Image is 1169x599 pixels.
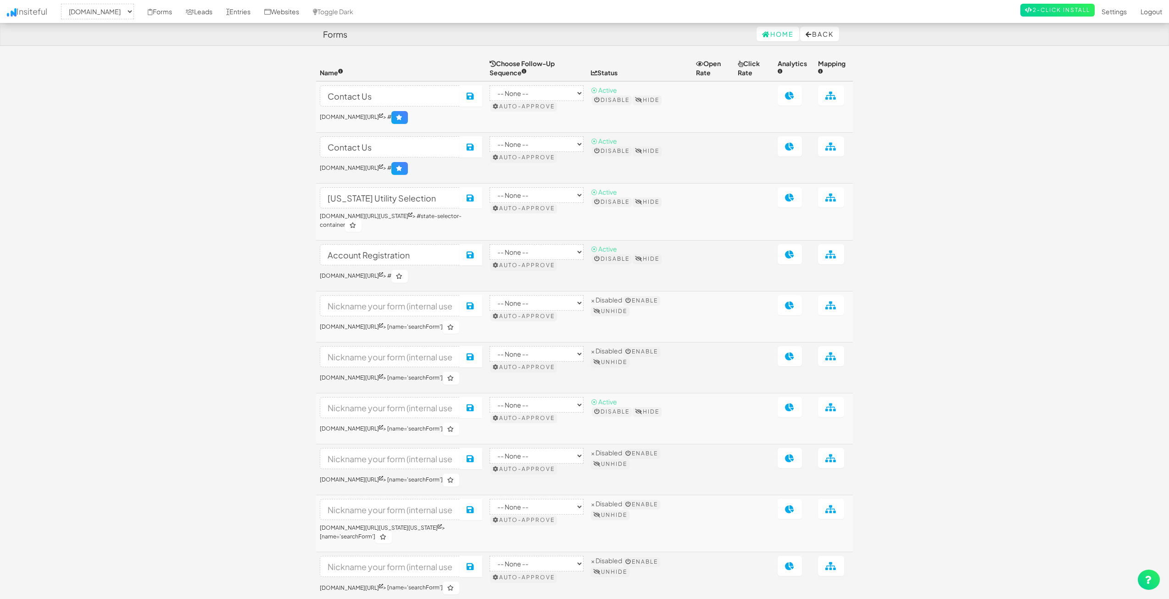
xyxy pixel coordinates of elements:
[7,8,17,17] img: icon.png
[490,59,555,77] span: Choose Follow-Up Sequence
[592,197,632,207] button: Disable
[490,573,557,582] button: Auto-approve
[623,347,660,356] button: Enable
[320,525,482,543] h6: > [name='searchForm']
[591,137,617,145] span: ⦿ Active
[591,86,617,94] span: ⦿ Active
[490,515,557,525] button: Auto-approve
[320,213,482,232] h6: > #state-selector-container
[320,85,460,106] input: Nickname your form (internal use only)
[320,244,460,265] input: Nickname your form (internal use only)
[592,146,632,156] button: Disable
[490,261,557,270] button: Auto-approve
[320,524,442,531] a: [DOMAIN_NAME][URL][US_STATE][US_STATE]
[592,407,632,416] button: Disable
[320,397,460,418] input: Nickname your form (internal use only)
[323,30,347,39] h4: Forms
[591,556,622,565] span: × Disabled
[320,295,460,316] input: Nickname your form (internal use only)
[320,187,460,208] input: Nickname your form (internal use only)
[633,146,662,156] button: Hide
[591,358,629,367] button: Unhide
[320,374,383,381] a: [DOMAIN_NAME][URL]
[320,499,460,520] input: Nickname your form (internal use only)
[320,448,460,469] input: Nickname your form (internal use only)
[633,95,662,105] button: Hide
[592,254,632,263] button: Disable
[623,557,660,566] button: Enable
[490,153,557,162] button: Auto-approve
[320,213,412,219] a: [DOMAIN_NAME][URL][US_STATE]
[591,567,629,577] button: Unhide
[320,136,460,157] input: Nickname your form (internal use only)
[320,584,383,591] a: [DOMAIN_NAME][URL]
[591,459,629,469] button: Unhide
[591,448,622,457] span: × Disabled
[623,500,660,509] button: Enable
[320,346,460,367] input: Nickname your form (internal use only)
[320,111,482,124] h6: > #
[320,556,460,577] input: Nickname your form (internal use only)
[591,245,617,253] span: ⦿ Active
[591,188,617,196] span: ⦿ Active
[591,296,622,304] span: × Disabled
[320,425,383,432] a: [DOMAIN_NAME][URL]
[320,272,383,279] a: [DOMAIN_NAME][URL]
[490,102,557,111] button: Auto-approve
[633,197,662,207] button: Hide
[734,55,774,81] th: Click Rate
[778,59,807,77] span: Analytics
[320,113,383,120] a: [DOMAIN_NAME][URL]
[591,307,629,316] button: Unhide
[592,95,632,105] button: Disable
[320,164,383,171] a: [DOMAIN_NAME][URL]
[591,397,617,406] span: ⦿ Active
[490,363,557,372] button: Auto-approve
[320,372,482,385] h6: > [name='searchForm']
[633,254,662,263] button: Hide
[757,27,799,41] a: Home
[587,55,692,81] th: Status
[490,312,557,321] button: Auto-approve
[320,582,482,594] h6: > [name='searchForm']
[818,59,846,77] span: Mapping
[800,27,839,41] button: Back
[692,55,734,81] th: Open Rate
[591,510,629,520] button: Unhide
[490,465,557,474] button: Auto-approve
[320,423,482,436] h6: > [name='searchForm']
[623,296,660,305] button: Enable
[320,270,482,283] h6: > #
[490,204,557,213] button: Auto-approve
[591,347,622,355] span: × Disabled
[591,499,622,508] span: × Disabled
[490,414,557,423] button: Auto-approve
[623,449,660,458] button: Enable
[320,474,482,487] h6: > [name='searchForm']
[320,68,343,77] span: Name
[633,407,662,416] button: Hide
[320,476,383,483] a: [DOMAIN_NAME][URL]
[1020,4,1095,17] a: 2-Click Install
[320,323,383,330] a: [DOMAIN_NAME][URL]
[320,162,482,175] h6: > #
[320,321,482,334] h6: > [name='searchForm']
